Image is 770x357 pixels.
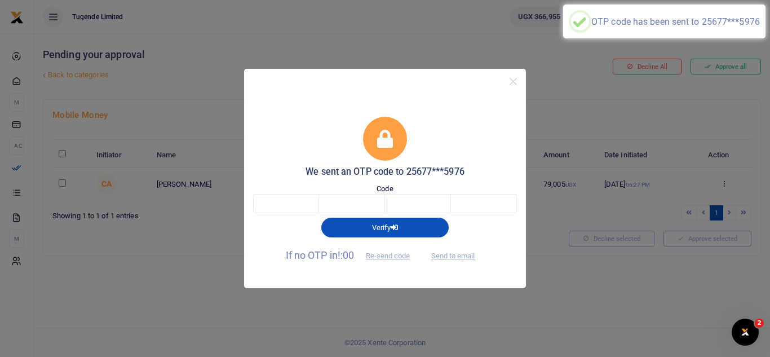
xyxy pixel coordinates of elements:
span: If no OTP in [286,249,420,261]
h5: We sent an OTP code to 25677***5976 [253,166,517,178]
div: OTP code has been sent to 25677***5976 [591,16,760,27]
button: Verify [321,218,449,237]
iframe: Intercom live chat [732,319,759,346]
button: Close [505,73,521,90]
label: Code [377,183,393,195]
span: 2 [755,319,764,328]
span: !:00 [338,249,354,261]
